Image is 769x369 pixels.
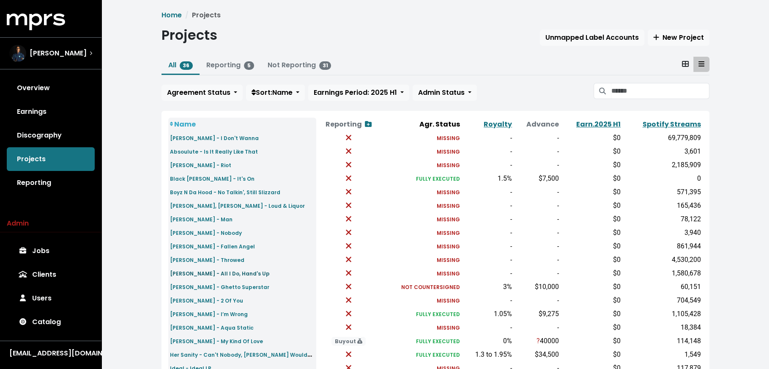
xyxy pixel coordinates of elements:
[180,61,193,70] span: 36
[9,348,92,358] div: [EMAIL_ADDRESS][DOMAIN_NAME]
[514,158,560,172] td: -
[170,187,280,197] a: Boyz N Da Hood - No Talkin', Still Slizzard
[560,199,622,212] td: $0
[560,131,622,145] td: $0
[462,348,514,361] td: 1.3 to 1.95%
[437,162,460,169] small: MISSING
[416,311,460,318] small: FULLY EXECUTED
[170,146,258,156] a: Absoulute - Is It Really Like That
[462,307,514,321] td: 1.05%
[170,311,248,318] small: [PERSON_NAME] - I’m Wrong
[622,280,703,294] td: 60,151
[170,228,242,237] a: [PERSON_NAME] - Nobody
[622,131,703,145] td: 69,779,809
[401,284,460,291] small: NOT COUNTERSIGNED
[170,350,330,359] a: Her Sanity - Can't Nobody, [PERSON_NAME] Wouldn't Know
[170,162,231,169] small: [PERSON_NAME] - Riot
[170,229,242,237] small: [PERSON_NAME] - Nobody
[30,48,87,58] span: [PERSON_NAME]
[514,199,560,212] td: -
[560,280,622,294] td: $0
[331,337,366,346] span: Buyout
[161,85,243,101] button: Agreement Status
[560,158,622,172] td: $0
[462,280,514,294] td: 3%
[161,27,217,43] h1: Projects
[560,172,622,185] td: $0
[643,119,701,129] a: Spotify Streams
[168,118,316,131] th: Name
[7,348,95,359] button: [EMAIL_ADDRESS][DOMAIN_NAME]
[437,229,460,237] small: MISSING
[462,334,514,348] td: 0%
[622,240,703,253] td: 861,944
[560,307,622,321] td: $0
[319,61,331,70] span: 31
[622,294,703,307] td: 704,549
[170,175,255,182] small: Black [PERSON_NAME] - It's On
[576,119,621,129] a: Earn.2025 H1
[7,263,95,286] a: Clients
[514,131,560,145] td: -
[7,310,95,334] a: Catalog
[170,148,258,155] small: Absoulute - Is It Really Like That
[536,337,539,345] span: ?
[170,324,254,331] small: [PERSON_NAME] - Aqua Static
[252,88,293,97] span: Sort: Name
[170,336,263,346] a: [PERSON_NAME] - My Kind Of Love
[7,239,95,263] a: Jobs
[246,85,305,101] button: Sort:Name
[416,175,460,182] small: FULLY EXECUTED
[622,321,703,334] td: 18,384
[622,348,703,361] td: 1,549
[437,189,460,196] small: MISSING
[437,256,460,264] small: MISSING
[416,351,460,358] small: FULLY EXECUTED
[7,124,95,147] a: Discography
[462,212,514,226] td: -
[206,60,254,70] a: Reporting5
[462,226,514,240] td: -
[170,282,269,292] a: [PERSON_NAME] - Ghetto Superstar
[560,294,622,307] td: $0
[622,185,703,199] td: 571,395
[170,256,244,264] small: [PERSON_NAME] - Throwed
[9,45,26,62] img: The selected account / producer
[462,131,514,145] td: -
[170,284,269,291] small: [PERSON_NAME] - Ghetto Superstar
[560,145,622,158] td: $0
[381,118,462,131] th: Agr. Status
[560,240,622,253] td: $0
[462,321,514,334] td: -
[170,133,259,143] a: [PERSON_NAME] - I Don't Wanna
[534,283,558,291] span: $10,000
[514,118,560,131] th: Advance
[682,61,689,67] svg: Card View
[437,270,460,277] small: MISSING
[170,270,270,277] small: [PERSON_NAME] - All I Do, Hand's Up
[437,324,460,331] small: MISSING
[462,158,514,172] td: -
[560,253,622,267] td: $0
[161,10,709,20] nav: breadcrumb
[560,212,622,226] td: $0
[534,350,558,358] span: $34,500
[170,322,254,332] a: [PERSON_NAME] - Aqua Static
[170,309,248,319] a: [PERSON_NAME] - I’m Wrong
[170,297,243,304] small: [PERSON_NAME] - 2 Of You
[622,212,703,226] td: 78,122
[514,253,560,267] td: -
[622,267,703,280] td: 1,580,678
[514,267,560,280] td: -
[462,172,514,185] td: 1.5%
[560,334,622,348] td: $0
[514,294,560,307] td: -
[170,202,305,209] small: [PERSON_NAME], [PERSON_NAME] - Loud & Liquor
[437,297,460,304] small: MISSING
[622,199,703,212] td: 165,436
[462,145,514,158] td: -
[170,135,259,142] small: [PERSON_NAME] - I Don't Wanna
[536,337,558,345] span: 40000
[170,189,280,196] small: Boyz N Da Hood - No Talkin', Still Slizzard
[622,253,703,267] td: 4,530,200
